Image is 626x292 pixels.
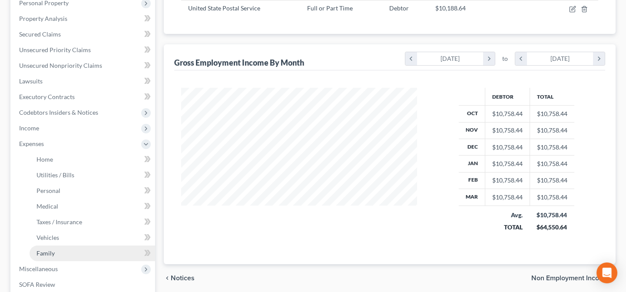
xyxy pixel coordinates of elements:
[596,262,617,283] div: Open Intercom Messenger
[307,4,353,12] span: Full or Part Time
[593,52,605,65] i: chevron_right
[19,15,67,22] span: Property Analysis
[19,46,91,53] span: Unsecured Priority Claims
[459,139,485,155] th: Dec
[30,167,155,183] a: Utilities / Bills
[36,171,74,179] span: Utilities / Bills
[19,109,98,116] span: Codebtors Insiders & Notices
[19,281,55,288] span: SOFA Review
[537,211,567,219] div: $10,758.44
[530,139,574,155] td: $10,758.44
[459,156,485,172] th: Jan
[502,54,508,63] span: to
[19,265,58,272] span: Miscellaneous
[492,193,523,202] div: $10,758.44
[12,42,155,58] a: Unsecured Priority Claims
[389,4,409,12] span: Debtor
[492,176,523,185] div: $10,758.44
[36,156,53,163] span: Home
[492,159,523,168] div: $10,758.44
[515,52,527,65] i: chevron_left
[19,93,75,100] span: Executory Contracts
[30,152,155,167] a: Home
[30,183,155,199] a: Personal
[30,230,155,246] a: Vehicles
[492,211,523,219] div: Avg.
[19,77,43,85] span: Lawsuits
[492,126,523,135] div: $10,758.44
[417,52,484,65] div: [DATE]
[530,122,574,139] td: $10,758.44
[19,62,102,69] span: Unsecured Nonpriority Claims
[174,57,304,68] div: Gross Employment Income By Month
[435,4,466,12] span: $10,188.64
[36,234,59,241] span: Vehicles
[30,199,155,214] a: Medical
[530,156,574,172] td: $10,758.44
[12,89,155,105] a: Executory Contracts
[492,143,523,152] div: $10,758.44
[531,275,616,282] button: Non Employment Income chevron_right
[36,249,55,257] span: Family
[12,73,155,89] a: Lawsuits
[459,106,485,122] th: Oct
[459,189,485,206] th: Mar
[12,11,155,27] a: Property Analysis
[459,122,485,139] th: Nov
[19,140,44,147] span: Expenses
[483,52,495,65] i: chevron_right
[36,218,82,226] span: Taxes / Insurance
[36,187,60,194] span: Personal
[30,214,155,230] a: Taxes / Insurance
[531,275,609,282] span: Non Employment Income
[537,223,567,232] div: $64,550.64
[492,109,523,118] div: $10,758.44
[530,88,574,105] th: Total
[30,246,155,261] a: Family
[459,172,485,189] th: Feb
[530,106,574,122] td: $10,758.44
[171,275,195,282] span: Notices
[19,124,39,132] span: Income
[164,275,195,282] button: chevron_left Notices
[485,88,530,105] th: Debtor
[12,58,155,73] a: Unsecured Nonpriority Claims
[530,189,574,206] td: $10,758.44
[492,223,523,232] div: TOTAL
[527,52,593,65] div: [DATE]
[405,52,417,65] i: chevron_left
[188,4,260,12] span: United State Postal Service
[19,30,61,38] span: Secured Claims
[36,202,58,210] span: Medical
[12,27,155,42] a: Secured Claims
[164,275,171,282] i: chevron_left
[530,172,574,189] td: $10,758.44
